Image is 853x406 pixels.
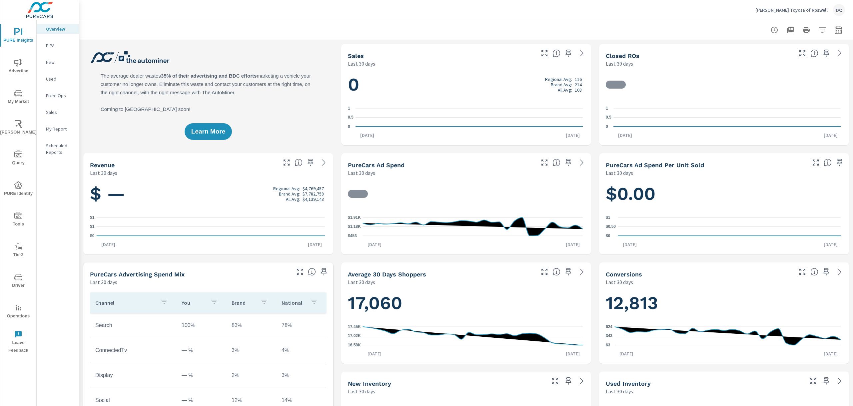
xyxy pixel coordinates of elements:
button: "Export Report to PDF" [784,23,797,37]
div: Scheduled Reports [37,141,79,157]
button: Apply Filters [816,23,829,37]
p: You [182,299,205,306]
p: Last 30 days [606,169,633,177]
h5: Sales [348,52,364,59]
a: See more details in report [576,266,587,277]
span: Query [2,151,34,167]
div: Fixed Ops [37,91,79,101]
p: [PERSON_NAME] Toyota of Roswell [755,7,828,13]
div: Sales [37,107,79,117]
p: [DATE] [615,350,638,357]
span: PURE Insights [2,28,34,44]
button: Make Fullscreen [281,157,292,168]
h5: PureCars Advertising Spend Mix [90,271,185,278]
text: $453 [348,233,357,238]
button: Make Fullscreen [808,376,818,386]
button: Make Fullscreen [550,376,560,386]
text: 17.45K [348,324,361,329]
p: [DATE] [819,132,842,139]
p: [DATE] [618,241,641,248]
h1: $0.00 [606,183,842,205]
span: [PERSON_NAME] [2,120,34,136]
p: Scheduled Reports [46,142,74,156]
button: Make Fullscreen [539,48,550,59]
text: $0 [606,233,610,238]
div: DO [833,4,845,16]
p: PIPA [46,42,74,49]
h1: $ — [90,183,327,205]
p: Brand Avg: [279,191,300,197]
p: Used [46,76,74,82]
span: Save this to your personalized report [319,266,329,277]
a: See more details in report [576,157,587,168]
button: Make Fullscreen [810,157,821,168]
text: $1.18K [348,224,361,229]
span: Total sales revenue over the selected date range. [Source: This data is sourced from the dealer’s... [295,159,303,167]
text: 1 [348,106,350,111]
text: $1.91K [348,215,361,220]
p: $4,769,457 [303,186,324,191]
text: $0 [90,233,95,238]
h1: 17,060 [348,292,584,314]
p: 103 [575,87,582,93]
span: Save this to your personalized report [563,48,574,59]
text: $1 [90,224,95,229]
span: Advertise [2,59,34,75]
p: [DATE] [819,241,842,248]
p: [DATE] [561,350,584,357]
p: [DATE] [561,241,584,248]
td: 83% [226,317,276,334]
div: nav menu [0,20,36,357]
span: Tools [2,212,34,228]
p: [DATE] [97,241,120,248]
h5: PureCars Ad Spend Per Unit Sold [606,162,704,169]
button: Make Fullscreen [539,157,550,168]
a: See more details in report [834,266,845,277]
td: ConnectedTv [90,342,176,359]
span: This table looks at how you compare to the amount of budget you spend per channel as opposed to y... [308,268,316,276]
span: Save this to your personalized report [821,48,832,59]
span: Save this to your personalized report [563,157,574,168]
span: The number of dealer-specified goals completed by a visitor. [Source: This data is provided by th... [810,268,818,276]
a: See more details in report [834,376,845,386]
span: Tier2 [2,242,34,259]
span: Save this to your personalized report [563,376,574,386]
p: All Avg: [286,197,300,202]
text: 17.02K [348,334,361,338]
div: My Report [37,124,79,134]
button: Learn More [185,123,232,140]
p: Last 30 days [606,387,633,395]
span: Number of vehicles sold by the dealership over the selected date range. [Source: This data is sou... [552,49,560,57]
button: Make Fullscreen [295,266,305,277]
td: Search [90,317,176,334]
p: Last 30 days [90,278,117,286]
text: 0 [606,124,608,129]
button: Make Fullscreen [539,266,550,277]
a: See more details in report [576,48,587,59]
span: A rolling 30 day total of daily Shoppers on the dealership website, averaged over the selected da... [552,268,560,276]
td: 4% [276,342,326,359]
a: See more details in report [834,48,845,59]
span: Operations [2,304,34,320]
p: Last 30 days [90,169,117,177]
h5: Used Inventory [606,380,651,387]
text: 0.5 [606,115,611,120]
button: Make Fullscreen [797,266,808,277]
p: Last 30 days [348,169,375,177]
h1: 0 [348,73,584,96]
p: Sales [46,109,74,116]
p: Last 30 days [606,60,633,68]
a: See more details in report [576,376,587,386]
h5: Conversions [606,271,642,278]
p: Last 30 days [348,387,375,395]
div: Used [37,74,79,84]
text: 624 [606,324,612,329]
text: 1 [606,106,608,111]
td: — % [176,342,226,359]
text: 0 [348,124,350,129]
p: Last 30 days [348,60,375,68]
p: Overview [46,26,74,32]
td: 3% [226,342,276,359]
p: Regional Avg: [273,186,300,191]
text: $1 [606,215,610,220]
